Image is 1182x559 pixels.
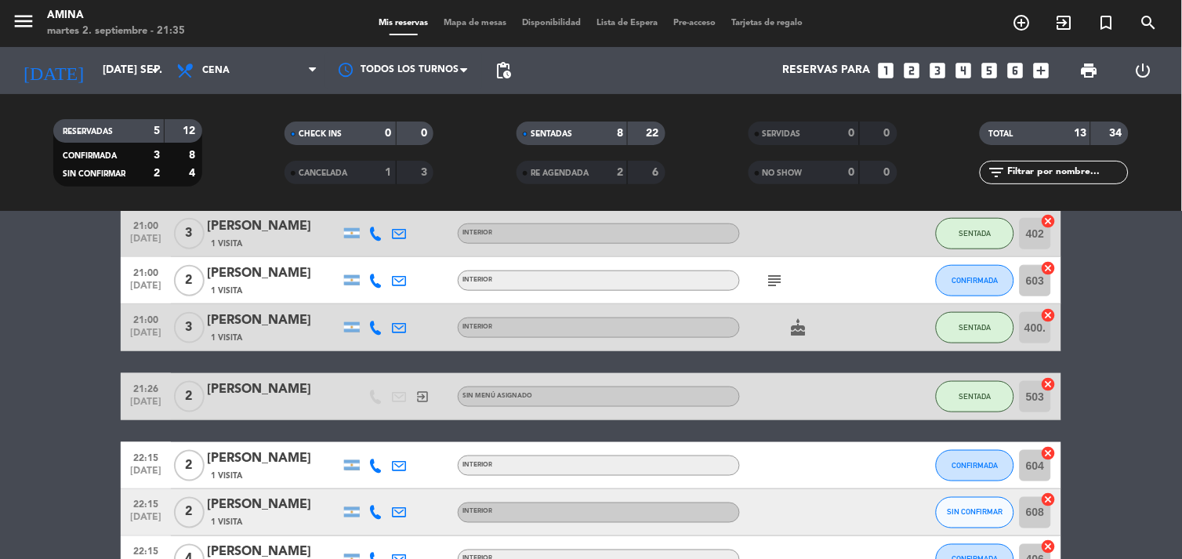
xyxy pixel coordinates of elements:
[207,448,340,469] div: [PERSON_NAME]
[980,60,1000,81] i: looks_5
[1006,164,1128,181] input: Filtrar por nombre...
[174,381,205,412] span: 2
[47,24,185,39] div: martes 2. septiembre - 21:35
[1041,492,1057,508] i: cancel
[146,61,165,80] i: arrow_drop_down
[462,324,492,330] span: INTERIOR
[531,130,572,138] span: SENTADAS
[1041,376,1057,392] i: cancel
[211,470,242,482] span: 1 Visita
[1055,13,1074,32] i: exit_to_app
[207,216,340,237] div: [PERSON_NAME]
[959,229,992,238] span: SENTADA
[959,392,992,401] span: SENTADA
[154,150,160,161] strong: 3
[763,130,801,138] span: SERVIDAS
[421,167,430,178] strong: 3
[174,218,205,249] span: 3
[952,461,999,470] span: CONFIRMADA
[1013,13,1032,32] i: add_circle_outline
[211,285,242,297] span: 1 Visita
[47,8,185,24] div: Amina
[462,393,532,399] span: Sin menú asignado
[928,60,948,81] i: looks_3
[902,60,923,81] i: looks_two
[183,125,198,136] strong: 12
[531,169,589,177] span: RE AGENDADA
[63,170,125,178] span: SIN CONFIRMAR
[1041,213,1057,229] i: cancel
[211,332,242,344] span: 1 Visita
[646,128,662,139] strong: 22
[126,513,165,531] span: [DATE]
[936,450,1014,481] button: CONFIRMADA
[884,128,894,139] strong: 0
[1116,47,1170,94] div: LOG OUT
[421,128,430,139] strong: 0
[126,263,165,281] span: 21:00
[936,218,1014,249] button: SENTADA
[12,9,35,38] button: menu
[211,238,242,250] span: 1 Visita
[1110,128,1126,139] strong: 34
[207,379,340,400] div: [PERSON_NAME]
[372,19,437,27] span: Mis reservas
[207,310,340,331] div: [PERSON_NAME]
[63,128,113,136] span: RESERVADAS
[126,328,165,346] span: [DATE]
[126,379,165,397] span: 21:26
[462,230,492,236] span: INTERIOR
[174,450,205,481] span: 2
[959,323,992,332] span: SENTADA
[126,310,165,328] span: 21:00
[207,263,340,284] div: [PERSON_NAME]
[494,61,513,80] span: pending_actions
[948,508,1003,517] span: SIN CONFIRMAR
[617,167,623,178] strong: 2
[386,128,392,139] strong: 0
[936,381,1014,412] button: SENTADA
[126,495,165,513] span: 22:15
[207,495,340,516] div: [PERSON_NAME]
[126,281,165,299] span: [DATE]
[952,276,999,285] span: CONFIRMADA
[1080,61,1099,80] span: print
[202,65,230,76] span: Cena
[988,163,1006,182] i: filter_list
[126,448,165,466] span: 22:15
[936,497,1014,528] button: SIN CONFIRMAR
[189,150,198,161] strong: 8
[515,19,589,27] span: Disponibilidad
[154,168,160,179] strong: 2
[174,497,205,528] span: 2
[766,271,785,290] i: subject
[849,167,855,178] strong: 0
[126,216,165,234] span: 21:00
[617,128,623,139] strong: 8
[652,167,662,178] strong: 6
[126,397,165,415] span: [DATE]
[884,167,894,178] strong: 0
[174,265,205,296] span: 2
[876,60,897,81] i: looks_one
[189,168,198,179] strong: 4
[12,9,35,33] i: menu
[126,466,165,484] span: [DATE]
[589,19,666,27] span: Lista de Espera
[1097,13,1116,32] i: turned_in_not
[126,234,165,252] span: [DATE]
[1032,60,1052,81] i: add_box
[1041,539,1057,555] i: cancel
[724,19,811,27] span: Tarjetas de regalo
[12,53,95,88] i: [DATE]
[954,60,974,81] i: looks_4
[1041,445,1057,461] i: cancel
[1006,60,1026,81] i: looks_6
[211,517,242,529] span: 1 Visita
[415,390,430,404] i: exit_to_app
[1140,13,1158,32] i: search
[386,167,392,178] strong: 1
[1134,61,1153,80] i: power_settings_new
[849,128,855,139] strong: 0
[462,462,492,468] span: INTERIOR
